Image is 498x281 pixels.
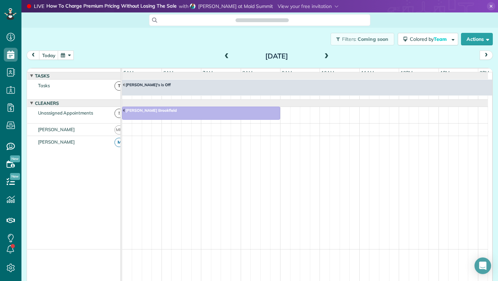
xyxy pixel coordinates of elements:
[439,70,451,75] span: 1pm
[37,83,51,88] span: Tasks
[190,3,195,9] img: debbie-sardone-2fdb8baf8bf9b966c4afe4022d95edca04a15f6fa89c0b1664110d9635919661.jpg
[10,173,20,180] span: New
[398,33,458,45] button: Colored byTeam
[201,70,214,75] span: 7am
[233,52,320,60] h2: [DATE]
[114,109,124,118] span: !
[358,36,389,42] span: Coming soon
[461,33,493,45] button: Actions
[34,73,51,79] span: Tasks
[410,36,449,42] span: Colored by
[280,70,293,75] span: 9am
[114,138,124,147] span: M
[360,70,375,75] span: 11am
[478,70,490,75] span: 2pm
[242,17,282,24] span: Search ZenMaid…
[198,3,273,9] span: [PERSON_NAME] at Maid Summit
[37,127,76,132] span: [PERSON_NAME]
[37,110,94,116] span: Unassigned Appointments
[34,100,60,106] span: Cleaners
[342,36,357,42] span: Filters:
[480,51,493,60] button: next
[179,3,188,9] span: with
[434,36,448,42] span: Team
[241,70,254,75] span: 8am
[122,70,135,75] span: 5am
[37,139,76,145] span: [PERSON_NAME]
[39,51,58,60] button: today
[399,70,414,75] span: 12pm
[114,81,124,91] span: T
[474,257,491,274] div: Open Intercom Messenger
[10,155,20,162] span: New
[114,125,124,135] span: MH
[27,51,40,60] button: prev
[162,70,175,75] span: 6am
[320,70,335,75] span: 10am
